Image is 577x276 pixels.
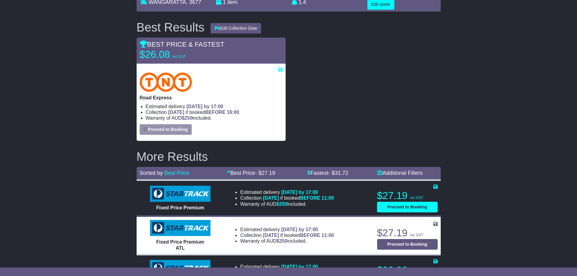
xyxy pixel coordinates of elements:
[240,195,334,201] li: Collection
[279,201,287,207] span: 250
[240,232,334,238] li: Collection
[377,202,438,212] button: Proceed to Booking
[410,233,423,237] span: inc GST
[263,195,279,201] span: [DATE]
[134,21,208,34] div: Best Results
[211,23,261,34] button: Edit Collection Date
[277,201,287,207] span: $
[255,170,275,176] span: - $
[173,55,186,59] span: inc GST
[263,233,334,238] span: if booked
[307,170,348,176] a: Fastest- $31.72
[140,48,215,61] p: $26.08
[156,205,204,210] span: Fixed Price Premium
[240,189,334,195] li: Estimated delivery
[146,109,283,115] li: Collection
[187,104,224,109] span: [DATE] by 17:00
[322,233,334,238] span: 11:00
[150,220,211,236] img: StarTrack: Fixed Price Premium ATL
[281,227,318,232] span: [DATE] by 17:00
[140,72,192,92] img: TNT Domestic: Road Express
[261,170,275,176] span: 27.19
[263,195,334,201] span: if booked
[263,233,279,238] span: [DATE]
[240,227,334,232] li: Estimated delivery
[240,264,334,270] li: Estimated delivery
[377,227,438,239] p: $27.19
[281,264,318,269] span: [DATE] by 17:00
[377,170,423,176] a: Additional Filters
[164,170,189,176] a: Best Price
[156,239,204,250] span: Fixed Price Premium ATL
[335,170,348,176] span: 31.72
[146,104,283,109] li: Estimated delivery
[184,115,193,121] span: 250
[240,201,334,207] li: Warranty of AUD included.
[182,115,193,121] span: $
[168,110,239,115] span: if booked
[279,238,287,244] span: 250
[300,233,320,238] span: BEFORE
[300,195,320,201] span: BEFORE
[377,239,438,250] button: Proceed to Booking
[240,238,334,244] li: Warranty of AUD included.
[150,186,211,202] img: StarTrack: Fixed Price Premium
[146,115,283,121] li: Warranty of AUD included.
[377,190,438,202] p: $27.19
[227,110,239,115] span: 16:00
[137,150,441,163] h2: More Results
[140,41,224,48] span: BEST PRICE & FASTEST
[205,110,226,115] span: BEFORE
[322,195,334,201] span: 11:00
[168,110,184,115] span: [DATE]
[281,190,318,195] span: [DATE] by 17:00
[140,95,283,101] p: Road Express
[328,170,348,176] span: - $
[410,196,423,200] span: inc GST
[227,170,275,176] a: Best Price- $27.19
[277,238,287,244] span: $
[140,170,163,176] span: Sorted by
[140,124,192,135] button: Proceed to Booking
